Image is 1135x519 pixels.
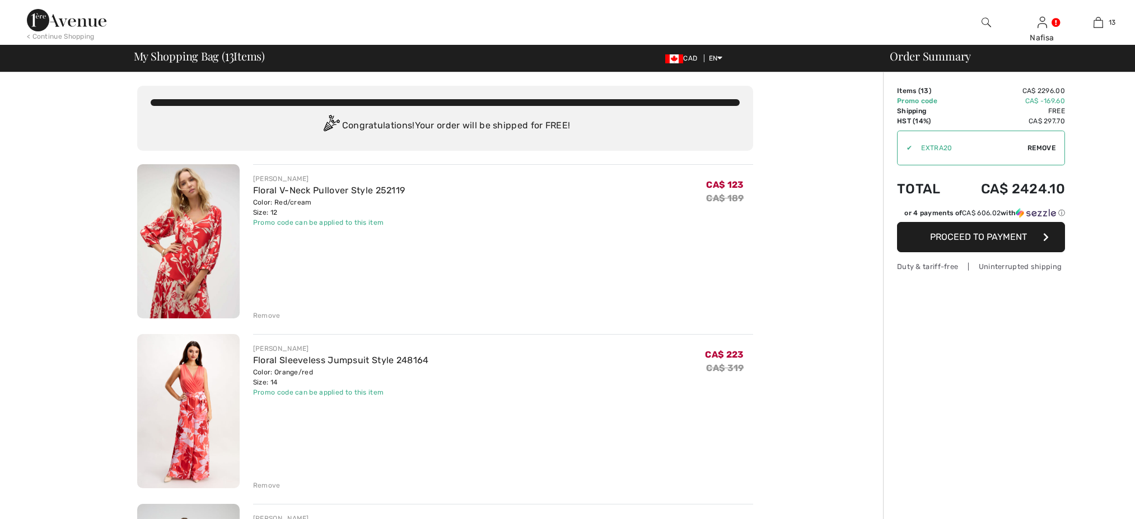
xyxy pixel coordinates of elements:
span: 13 [921,87,929,95]
s: CA$ 189 [706,193,744,203]
div: Order Summary [876,50,1128,62]
img: Congratulation2.svg [320,115,342,137]
td: CA$ 2424.10 [954,170,1065,208]
span: 13 [1109,17,1116,27]
input: Promo code [912,131,1027,165]
div: or 4 payments of with [904,208,1065,218]
span: CA$ 223 [705,349,744,360]
img: Floral V-Neck Pullover Style 252119 [137,164,240,318]
div: [PERSON_NAME] [253,344,429,354]
td: CA$ 297.70 [954,116,1065,126]
div: Promo code can be applied to this item [253,217,405,228]
button: Proceed to Payment [897,222,1065,252]
div: Color: Red/cream Size: 12 [253,197,405,217]
div: < Continue Shopping [27,31,95,41]
td: CA$ -169.60 [954,96,1065,106]
img: My Bag [1094,16,1103,29]
td: Free [954,106,1065,116]
td: HST (14%) [897,116,954,126]
div: Congratulations! Your order will be shipped for FREE! [151,115,740,137]
a: Floral V-Neck Pullover Style 252119 [253,185,405,196]
span: Proceed to Payment [930,231,1027,242]
div: Nafisa [1015,32,1069,44]
div: Remove [253,311,281,321]
img: 1ère Avenue [27,9,106,31]
td: CA$ 2296.00 [954,86,1065,96]
span: CAD [665,54,702,62]
div: Promo code can be applied to this item [253,387,429,397]
div: Duty & tariff-free | Uninterrupted shipping [897,261,1065,272]
span: My Shopping Bag ( Items) [134,50,265,62]
a: Sign In [1038,17,1047,27]
td: Total [897,170,954,208]
div: Remove [253,480,281,490]
span: CA$ 606.02 [962,209,1001,217]
div: [PERSON_NAME] [253,174,405,184]
td: Items ( ) [897,86,954,96]
img: Floral Sleeveless Jumpsuit Style 248164 [137,334,240,488]
span: CA$ 123 [706,179,744,190]
div: or 4 payments ofCA$ 606.02withSezzle Click to learn more about Sezzle [897,208,1065,222]
img: Canadian Dollar [665,54,683,63]
div: Color: Orange/red Size: 14 [253,367,429,387]
span: Remove [1027,143,1055,153]
img: Sezzle [1016,208,1056,218]
s: CA$ 319 [706,363,744,373]
img: My Info [1038,16,1047,29]
img: search the website [982,16,991,29]
span: EN [709,54,723,62]
a: 13 [1071,16,1125,29]
a: Floral Sleeveless Jumpsuit Style 248164 [253,355,429,365]
div: ✔ [898,143,912,153]
td: Shipping [897,106,954,116]
td: Promo code [897,96,954,106]
span: 13 [225,48,234,62]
